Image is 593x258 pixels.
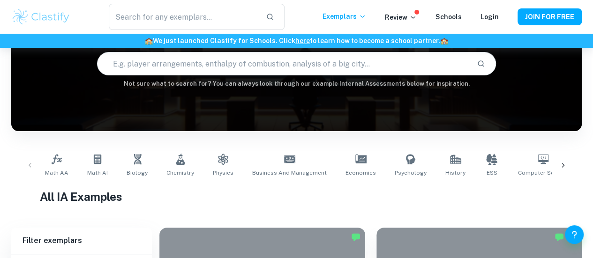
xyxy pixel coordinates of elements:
[385,12,417,22] p: Review
[480,13,499,21] a: Login
[98,51,470,77] input: E.g. player arrangements, enthalpy of combustion, analysis of a big city...
[395,169,427,177] span: Psychology
[11,7,71,26] img: Clastify logo
[2,36,591,46] h6: We just launched Clastify for Schools. Click to learn how to become a school partner.
[518,8,582,25] button: JOIN FOR FREE
[109,4,259,30] input: Search for any exemplars...
[555,232,564,242] img: Marked
[45,169,68,177] span: Math AA
[11,228,152,254] h6: Filter exemplars
[445,169,465,177] span: History
[145,37,153,44] span: 🏫
[565,225,584,244] button: Help and Feedback
[127,169,148,177] span: Biology
[473,56,489,72] button: Search
[440,37,448,44] span: 🏫
[518,169,569,177] span: Computer Science
[351,232,360,242] img: Marked
[487,169,497,177] span: ESS
[435,13,462,21] a: Schools
[213,169,233,177] span: Physics
[252,169,327,177] span: Business and Management
[345,169,376,177] span: Economics
[323,11,366,22] p: Exemplars
[40,188,553,205] h1: All IA Examples
[11,79,582,88] h6: Not sure what to search for? You can always look through our example Internal Assessments below f...
[295,37,310,44] a: here
[87,169,108,177] span: Math AI
[166,169,194,177] span: Chemistry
